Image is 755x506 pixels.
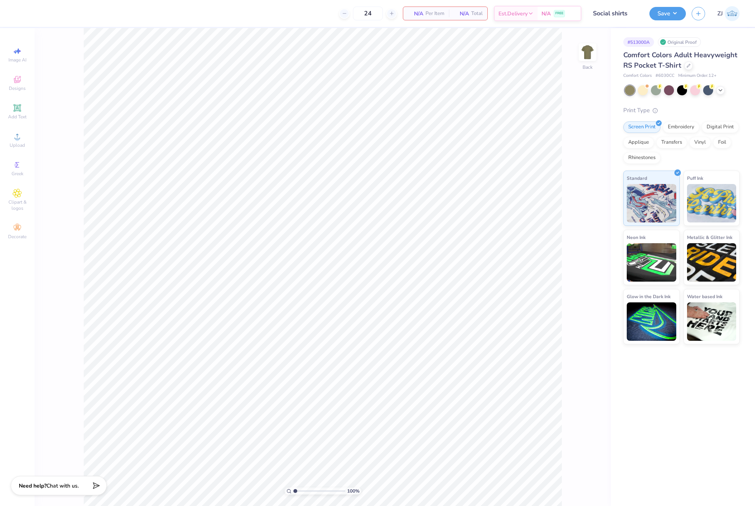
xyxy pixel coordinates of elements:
input: Untitled Design [587,6,644,21]
div: Print Type [623,106,740,115]
div: Applique [623,137,654,148]
span: # 6030CC [656,73,674,79]
div: Digital Print [702,121,739,133]
div: Vinyl [689,137,711,148]
button: Save [649,7,686,20]
span: Comfort Colors [623,73,652,79]
div: Back [583,64,593,71]
input: – – [353,7,383,20]
span: Est. Delivery [498,10,528,18]
span: Upload [10,142,25,148]
strong: Need help? [19,482,46,489]
img: Standard [627,184,676,222]
span: Chat with us. [46,482,79,489]
span: N/A [454,10,469,18]
span: 100 % [347,488,359,494]
div: Screen Print [623,121,661,133]
img: Glow in the Dark Ink [627,302,676,341]
span: Add Text [8,114,26,120]
span: Total [471,10,483,18]
img: Puff Ink [687,184,737,222]
div: Transfers [656,137,687,148]
span: Greek [12,171,23,177]
span: ZJ [717,9,723,18]
span: Image AI [8,57,26,63]
div: Embroidery [663,121,699,133]
span: Glow in the Dark Ink [627,292,671,300]
span: Designs [9,85,26,91]
span: Clipart & logos [4,199,31,211]
span: Standard [627,174,647,182]
span: Metallic & Glitter Ink [687,233,732,241]
span: Minimum Order: 12 + [678,73,717,79]
div: Foil [713,137,731,148]
span: Per Item [426,10,444,18]
div: Rhinestones [623,152,661,164]
div: Original Proof [658,37,701,47]
span: N/A [408,10,423,18]
a: ZJ [717,6,740,21]
span: Decorate [8,234,26,240]
span: Comfort Colors Adult Heavyweight RS Pocket T-Shirt [623,50,737,70]
img: Zhor Junavee Antocan [725,6,740,21]
span: N/A [541,10,551,18]
img: Water based Ink [687,302,737,341]
span: Neon Ink [627,233,646,241]
div: # 513000A [623,37,654,47]
img: Back [580,45,595,60]
span: Puff Ink [687,174,703,182]
img: Metallic & Glitter Ink [687,243,737,282]
img: Neon Ink [627,243,676,282]
span: FREE [555,11,563,16]
span: Water based Ink [687,292,722,300]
